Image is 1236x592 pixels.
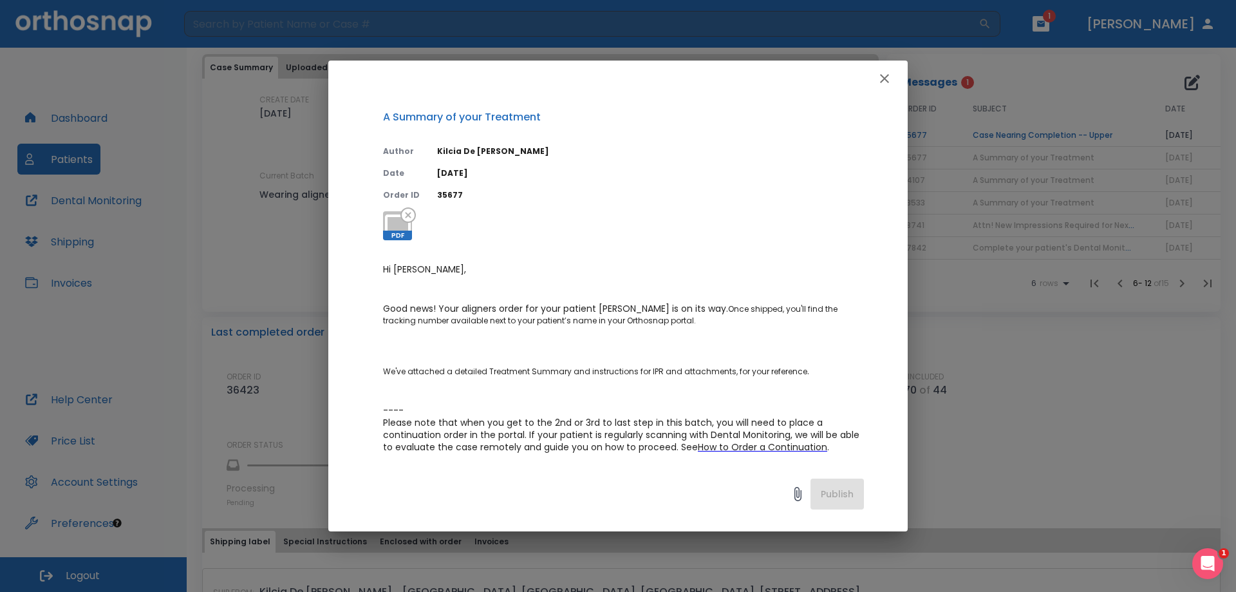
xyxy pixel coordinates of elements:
[383,189,422,201] p: Order ID
[437,167,864,179] p: [DATE]
[383,303,864,327] p: Once shipped, you'll find the tracking number available next to your patient’s name in your Ortho...
[827,441,829,454] span: .
[1219,548,1229,559] span: 1
[383,231,412,240] span: PDF
[807,365,809,377] span: .
[383,302,728,315] span: Good news! Your aligners order for your patient [PERSON_NAME] is on its way.
[437,146,864,157] p: Kilcia De [PERSON_NAME]
[383,263,466,276] span: Hi [PERSON_NAME],
[1192,548,1223,579] iframe: Intercom live chat
[383,404,862,454] span: ---- Please note that when you get to the 2nd or 3rd to last step in this batch, you will need to...
[698,441,827,454] span: How to Order a Continuation
[383,354,864,377] p: We've attached a detailed Treatment Summary and instructions for IPR and attachments, for your re...
[437,189,864,201] p: 35677
[383,167,422,179] p: Date
[383,110,864,125] p: A Summary of your Treatment
[698,442,827,453] a: How to Order a Continuation
[383,146,422,157] p: Author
